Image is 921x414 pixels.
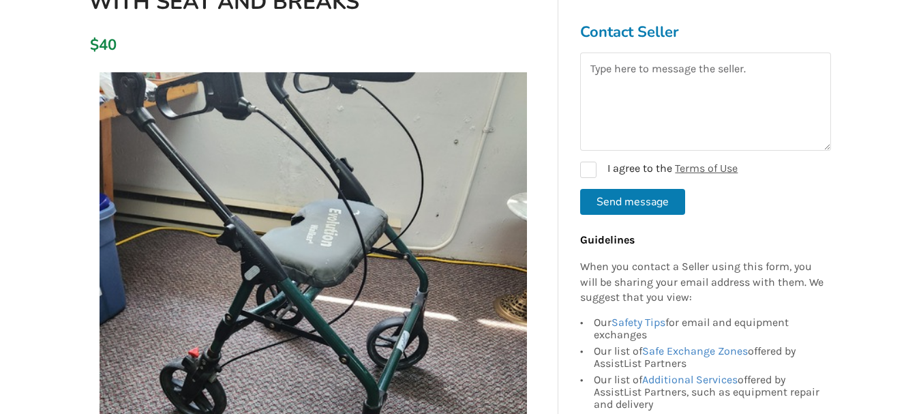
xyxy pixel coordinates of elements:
div: Our list of offered by AssistList Partners [594,344,824,372]
p: When you contact a Seller using this form, you will be sharing your email address with them. We s... [580,259,824,306]
div: $40 [90,35,97,55]
label: I agree to the [580,162,738,178]
a: Safe Exchange Zones [642,345,748,358]
div: Our list of offered by AssistList Partners, such as equipment repair and delivery [594,372,824,411]
button: Send message [580,189,685,215]
h3: Contact Seller [580,23,831,42]
div: Our for email and equipment exchanges [594,317,824,344]
a: Additional Services [642,374,738,387]
a: Safety Tips [612,316,665,329]
a: Terms of Use [675,162,738,175]
b: Guidelines [580,233,635,246]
